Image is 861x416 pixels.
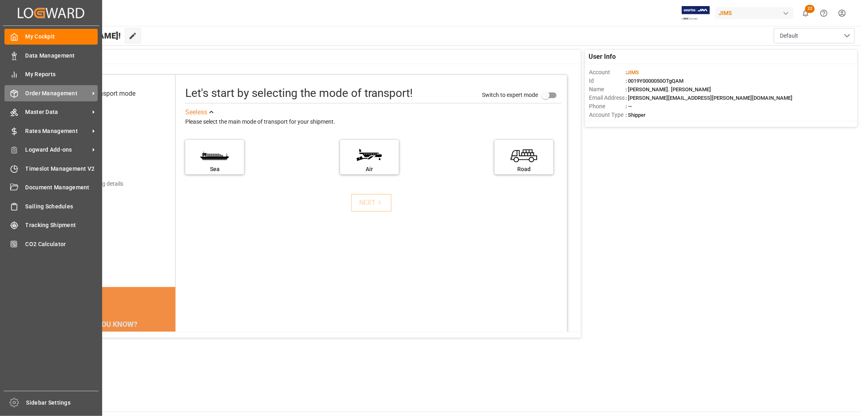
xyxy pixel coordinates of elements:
[4,180,98,195] a: Document Management
[589,102,625,111] span: Phone
[189,165,240,174] div: Sea
[34,28,121,43] span: Hello [PERSON_NAME]!
[26,146,90,154] span: Logward Add-ons
[26,183,98,192] span: Document Management
[73,89,135,99] div: Select transport mode
[4,198,98,214] a: Sailing Schedules
[185,117,561,127] div: Please select the main mode of transport for your shipment.
[625,95,792,101] span: : [PERSON_NAME][EMAIL_ADDRESS][PERSON_NAME][DOMAIN_NAME]
[26,127,90,135] span: Rates Management
[589,68,625,77] span: Account
[26,51,98,60] span: Data Management
[589,85,625,94] span: Name
[185,85,413,102] div: Let's start by selecting the mode of transport!
[351,194,392,212] button: NEXT
[4,47,98,63] a: Data Management
[4,236,98,252] a: CO2 Calculator
[26,89,90,98] span: Order Management
[45,315,176,332] div: DID YOU KNOW?
[589,52,616,62] span: User Info
[26,70,98,79] span: My Reports
[4,66,98,82] a: My Reports
[359,198,384,208] div: NEXT
[627,69,639,75] span: JIMS
[499,165,549,174] div: Road
[482,92,538,98] span: Switch to expert mode
[774,28,855,43] button: open menu
[625,78,683,84] span: : 0019Y0000050OTgQAM
[185,107,207,117] div: See less
[797,4,815,22] button: show 22 new notifications
[780,32,798,40] span: Default
[625,86,711,92] span: : [PERSON_NAME]. [PERSON_NAME]
[4,217,98,233] a: Tracking Shipment
[805,5,815,13] span: 22
[715,5,797,21] button: JIMS
[589,111,625,119] span: Account Type
[4,29,98,45] a: My Cockpit
[625,112,646,118] span: : Shipper
[625,69,639,75] span: :
[815,4,833,22] button: Help Center
[715,7,793,19] div: JIMS
[26,165,98,173] span: Timeslot Management V2
[4,161,98,176] a: Timeslot Management V2
[26,202,98,211] span: Sailing Schedules
[589,77,625,85] span: Id
[26,32,98,41] span: My Cockpit
[26,108,90,116] span: Master Data
[73,180,123,188] div: Add shipping details
[682,6,710,20] img: Exertis%20JAM%20-%20Email%20Logo.jpg_1722504956.jpg
[344,165,395,174] div: Air
[26,221,98,229] span: Tracking Shipment
[26,399,99,407] span: Sidebar Settings
[26,240,98,249] span: CO2 Calculator
[625,103,632,109] span: : —
[589,94,625,102] span: Email Address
